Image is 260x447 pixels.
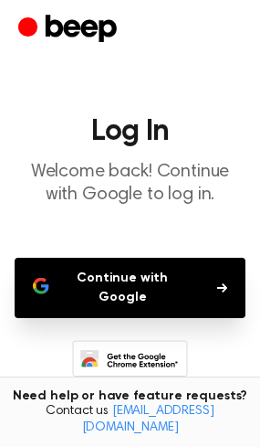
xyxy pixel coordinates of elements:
button: Continue with Google [15,258,245,318]
a: [EMAIL_ADDRESS][DOMAIN_NAME] [82,405,214,434]
p: Welcome back! Continue with Google to log in. [15,161,245,207]
span: Contact us [11,404,249,436]
a: Beep [18,12,121,48]
h1: Log In [15,117,245,146]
